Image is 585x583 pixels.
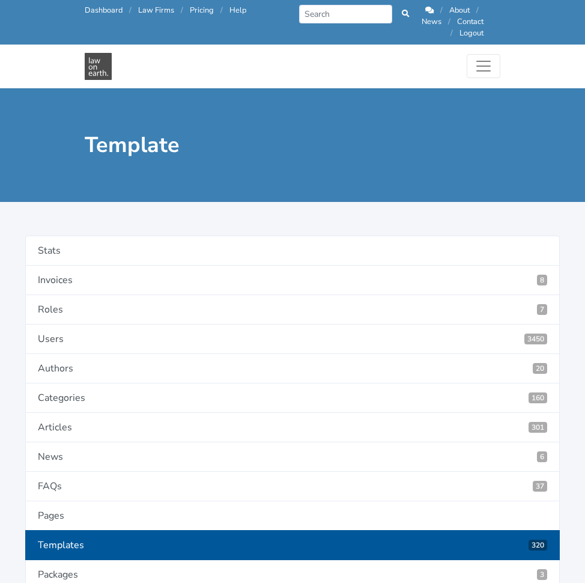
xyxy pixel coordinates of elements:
[25,325,560,354] a: Users3450
[190,5,214,16] a: Pricing
[25,383,560,413] a: Categories160
[450,28,453,38] span: /
[85,132,500,159] h1: Template
[459,28,483,38] a: Logout
[537,451,547,462] span: 6
[529,540,547,551] span: 320
[85,53,112,80] img: Law On Earth
[25,354,560,383] a: Authors20
[25,501,560,531] a: Pages
[138,5,174,16] a: Law Firms
[524,334,547,344] span: 3450
[25,472,560,501] a: FAQs
[537,304,547,315] span: 7
[537,275,547,285] span: 8
[229,5,246,16] a: Help
[25,442,560,472] a: News
[537,569,547,580] span: 3
[533,481,547,492] span: 37
[25,236,560,266] a: Stats
[476,5,479,16] span: /
[440,5,443,16] span: /
[422,16,441,27] a: News
[449,5,470,16] a: About
[129,5,132,16] span: /
[220,5,223,16] span: /
[467,54,500,78] button: Toggle navigation
[25,413,560,442] a: Articles
[25,266,560,295] a: Invoices8
[85,5,123,16] a: Dashboard
[299,5,392,23] input: Search
[457,16,483,27] a: Contact
[448,16,450,27] span: /
[529,422,547,433] span: 301
[181,5,183,16] span: /
[25,295,560,325] a: Roles7
[25,530,560,560] a: Templates
[529,392,547,403] span: 160
[533,363,547,374] span: 20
